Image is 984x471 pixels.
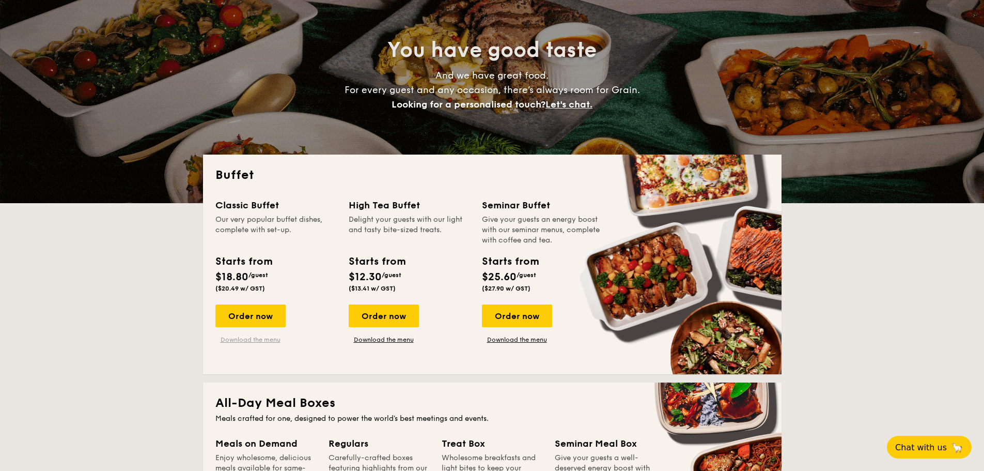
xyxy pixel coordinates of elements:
[215,414,769,424] div: Meals crafted for one, designed to power the world's best meetings and events.
[215,285,265,292] span: ($20.49 w/ GST)
[887,436,972,459] button: Chat with us🦙
[215,395,769,412] h2: All-Day Meal Boxes
[951,442,963,453] span: 🦙
[442,436,542,451] div: Treat Box
[349,336,419,344] a: Download the menu
[215,336,286,344] a: Download the menu
[349,271,382,283] span: $12.30
[482,198,603,212] div: Seminar Buffet
[895,443,947,452] span: Chat with us
[215,254,272,269] div: Starts from
[215,198,336,212] div: Classic Buffet
[349,285,396,292] span: ($13.41 w/ GST)
[215,436,316,451] div: Meals on Demand
[482,254,538,269] div: Starts from
[215,305,286,327] div: Order now
[349,198,470,212] div: High Tea Buffet
[248,271,268,279] span: /guest
[382,271,401,279] span: /guest
[482,285,530,292] span: ($27.90 w/ GST)
[482,305,552,327] div: Order now
[482,271,517,283] span: $25.60
[545,99,592,110] span: Let's chat.
[517,271,536,279] span: /guest
[215,271,248,283] span: $18.80
[349,215,470,246] div: Delight your guests with our light and tasty bite-sized treats.
[482,336,552,344] a: Download the menu
[349,254,405,269] div: Starts from
[349,305,419,327] div: Order now
[482,215,603,246] div: Give your guests an energy boost with our seminar menus, complete with coffee and tea.
[329,436,429,451] div: Regulars
[215,215,336,246] div: Our very popular buffet dishes, complete with set-up.
[215,167,769,184] h2: Buffet
[555,436,655,451] div: Seminar Meal Box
